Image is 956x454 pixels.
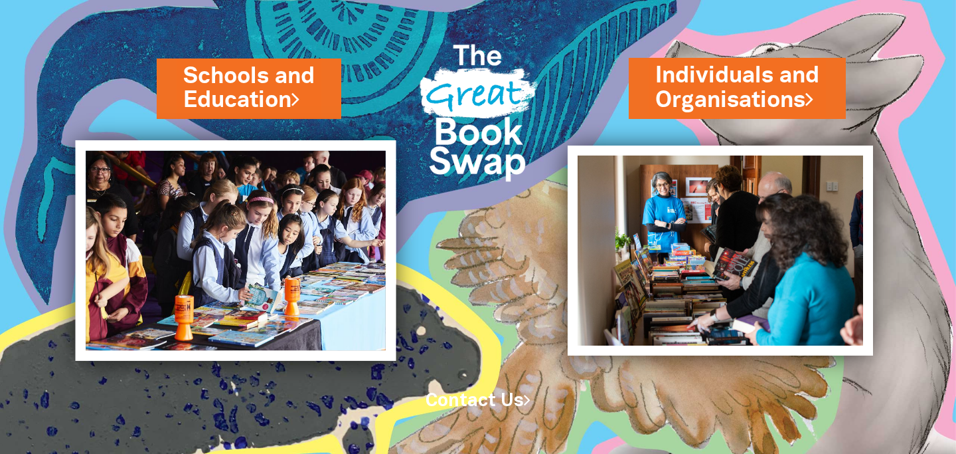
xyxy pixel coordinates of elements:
[408,16,548,201] img: Great Bookswap logo
[568,146,873,356] img: Individuals and Organisations
[76,140,396,361] img: Schools and Education
[183,60,315,116] a: Schools andEducation
[426,393,530,409] a: Contact Us
[655,60,819,116] a: Individuals andOrganisations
